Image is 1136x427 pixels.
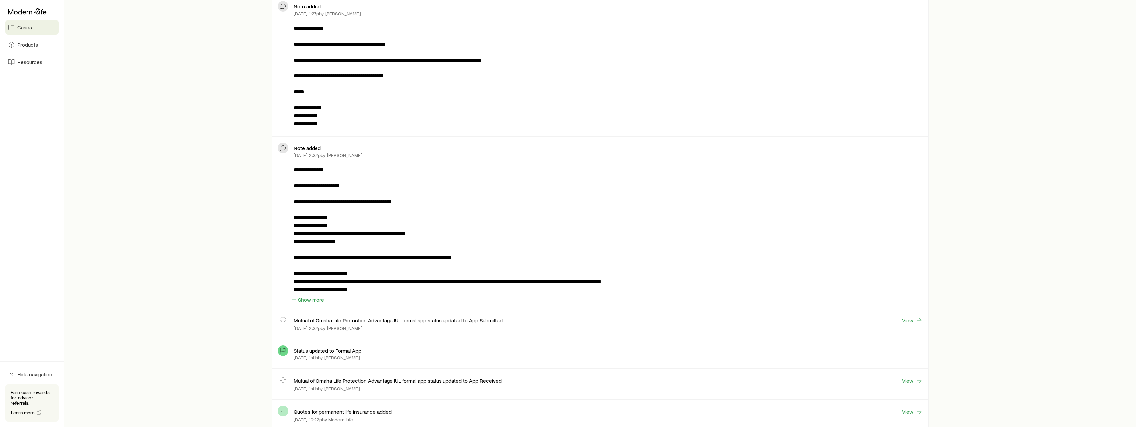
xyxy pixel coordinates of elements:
[294,355,360,360] p: [DATE] 1:41p by [PERSON_NAME]
[17,41,38,48] span: Products
[294,386,360,391] p: [DATE] 1:41p by [PERSON_NAME]
[294,145,321,151] p: Note added
[294,347,361,354] p: Status updated to Formal App
[902,317,923,324] a: View
[5,20,59,35] a: Cases
[11,410,35,415] span: Learn more
[294,3,321,10] p: Note added
[11,390,53,406] p: Earn cash rewards for advisor referrals.
[17,59,42,65] span: Resources
[17,371,52,378] span: Hide navigation
[5,55,59,69] a: Resources
[294,317,503,324] p: Mutual of Omaha Life Protection Advantage IUL formal app status updated to App Submitted
[294,11,361,16] p: [DATE] 1:27p by [PERSON_NAME]
[291,297,324,303] button: Show more
[294,153,362,158] p: [DATE] 2:32p by [PERSON_NAME]
[294,326,362,331] p: [DATE] 2:32p by [PERSON_NAME]
[294,377,502,384] p: Mutual of Omaha Life Protection Advantage IUL formal app status updated to App Received
[902,408,923,415] a: View
[294,417,353,422] p: [DATE] 10:22p by Modern Life
[5,37,59,52] a: Products
[5,367,59,382] button: Hide navigation
[902,377,923,384] a: View
[294,408,392,415] p: Quotes for permanent life insurance added
[17,24,32,31] span: Cases
[5,384,59,422] div: Earn cash rewards for advisor referrals.Learn more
